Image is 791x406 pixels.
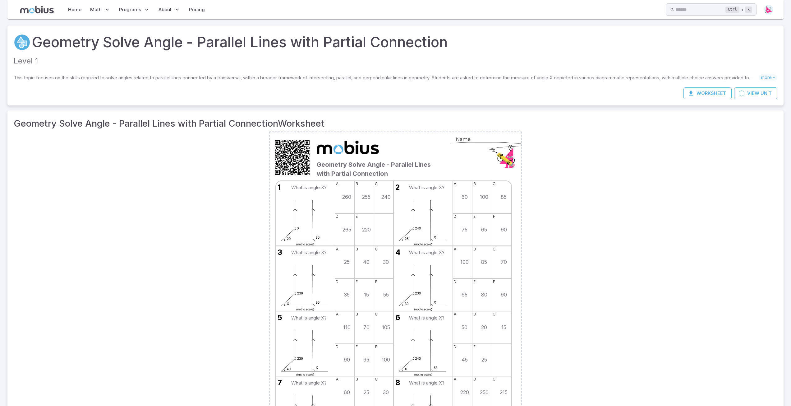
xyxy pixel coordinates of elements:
[374,376,379,382] span: c
[472,376,477,382] span: b
[501,194,507,201] td: 85
[462,194,468,201] td: 60
[374,311,379,317] span: c
[453,181,457,187] span: a
[480,389,489,396] td: 250
[492,214,496,219] span: f
[288,377,329,389] td: What is angle X?
[288,182,329,194] td: What is angle X?
[745,7,752,13] kbd: k
[14,117,777,130] h3: Geometry Solve Angle - Parallel Lines with Partial Connection Worksheet
[362,226,371,233] td: 220
[14,55,777,67] p: Level 1
[492,376,496,382] span: c
[355,246,359,252] span: b
[344,259,350,266] td: 25
[374,181,379,187] span: c
[492,279,496,284] span: f
[395,247,401,258] span: 4
[453,376,457,382] span: a
[276,324,335,376] img: An svg image showing a math problem
[383,291,389,298] td: 55
[481,226,487,233] td: 65
[355,344,359,350] span: e
[395,377,400,388] span: 8
[453,214,457,219] span: d
[90,6,102,13] span: Math
[734,87,777,99] a: ViewUnit
[187,2,207,17] a: Pricing
[119,6,141,13] span: Programs
[501,291,507,298] td: 90
[472,311,477,317] span: b
[288,312,329,324] td: What is angle X?
[344,291,350,298] td: 35
[288,247,329,259] td: What is angle X?
[276,194,335,246] img: An svg image showing a math problem
[355,279,359,284] span: e
[462,324,467,331] td: 50
[406,182,447,194] td: What is angle X?
[335,279,339,284] span: d
[374,344,379,350] span: f
[343,324,351,331] td: 110
[492,181,496,187] span: c
[362,194,370,201] td: 255
[406,377,447,389] td: What is angle X?
[382,324,390,331] td: 105
[374,246,379,252] span: c
[481,324,487,331] td: 20
[394,324,453,376] img: An svg image showing a math problem
[492,311,496,317] span: c
[472,181,477,187] span: b
[395,182,400,193] span: 2
[460,259,469,266] td: 100
[382,356,390,363] td: 100
[406,247,447,259] td: What is angle X?
[335,311,339,317] span: a
[66,2,83,17] a: Home
[344,389,350,396] td: 60
[342,194,351,201] td: 260
[501,324,506,331] td: 15
[381,194,391,201] td: 240
[472,344,477,350] span: e
[501,259,507,266] td: 70
[725,6,752,13] div: +
[453,279,457,284] span: d
[395,312,400,323] span: 6
[32,32,448,53] a: Geometry Solve Angle - Parallel Lines with Partial Connection
[453,344,457,350] span: d
[725,7,739,13] kbd: Ctrl
[462,291,467,298] td: 65
[14,74,759,81] p: This topic focuses on the skills required to solve angles related to parallel lines connected by ...
[278,312,282,323] span: 5
[406,312,447,324] td: What is angle X?
[363,356,369,363] td: 95
[363,324,370,331] td: 70
[355,376,359,382] span: b
[764,5,773,14] img: right-triangle.svg
[761,90,772,97] span: Unit
[481,356,487,363] td: 25
[374,279,379,284] span: f
[747,90,759,97] span: View
[278,182,281,193] span: 1
[394,194,453,246] img: An svg image showing a math problem
[492,246,496,252] span: c
[278,247,282,258] span: 3
[383,259,389,266] td: 30
[480,194,488,201] td: 100
[363,259,370,266] td: 40
[335,214,339,219] span: d
[472,246,477,252] span: b
[276,259,335,311] img: An svg image showing a math problem
[364,291,369,298] td: 15
[453,311,457,317] span: a
[335,376,339,382] span: a
[383,389,389,396] td: 30
[355,311,359,317] span: b
[159,6,172,13] span: About
[335,181,339,187] span: a
[448,137,527,168] img: NameRightTriangle.png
